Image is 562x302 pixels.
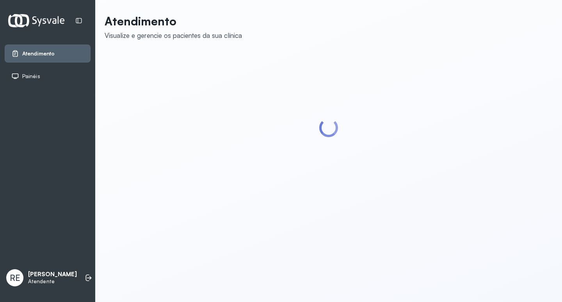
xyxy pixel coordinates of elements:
a: Atendimento [11,50,84,57]
span: Painéis [22,73,40,80]
p: Atendimento [105,14,242,28]
div: Visualize e gerencie os pacientes da sua clínica [105,31,242,39]
p: Atendente [28,278,77,285]
img: Logotipo do estabelecimento [8,14,64,27]
span: Atendimento [22,50,55,57]
span: RE [10,273,20,283]
p: [PERSON_NAME] [28,271,77,278]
